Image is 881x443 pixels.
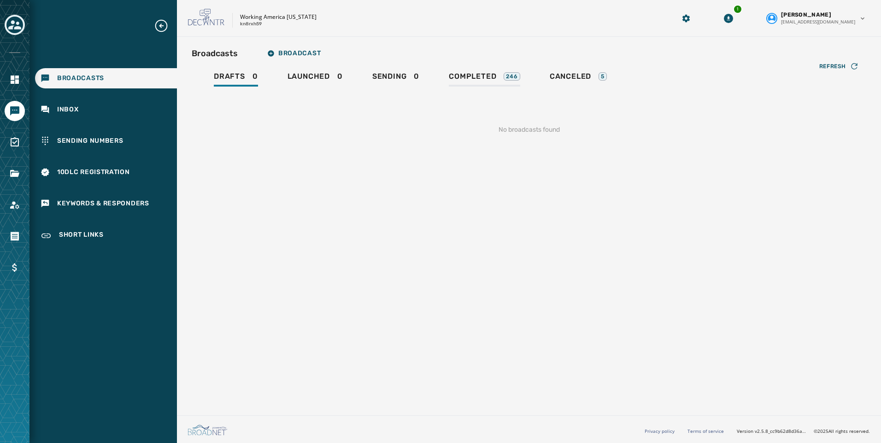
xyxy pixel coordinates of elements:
[5,132,25,152] a: Navigate to Surveys
[504,72,520,81] div: 246
[35,193,177,214] a: Navigate to Keywords & Responders
[240,13,317,21] p: Working America [US_STATE]
[372,72,419,87] div: 0
[687,428,724,434] a: Terms of service
[5,101,25,121] a: Navigate to Messaging
[57,199,149,208] span: Keywords & Responders
[678,10,694,27] button: Manage global settings
[214,72,245,81] span: Drafts
[599,72,607,81] div: 5
[57,136,123,146] span: Sending Numbers
[733,5,742,14] div: 1
[5,163,25,184] a: Navigate to Files
[781,18,855,25] span: [EMAIL_ADDRESS][DOMAIN_NAME]
[154,18,176,33] button: Expand sub nav menu
[781,11,831,18] span: [PERSON_NAME]
[645,428,675,434] a: Privacy policy
[35,68,177,88] a: Navigate to Broadcasts
[35,131,177,151] a: Navigate to Sending Numbers
[819,63,846,70] span: Refresh
[192,47,238,60] h2: Broadcasts
[5,70,25,90] a: Navigate to Home
[288,72,330,81] span: Launched
[763,7,870,29] button: User settings
[5,226,25,246] a: Navigate to Orders
[57,168,130,177] span: 10DLC Registration
[35,162,177,182] a: Navigate to 10DLC Registration
[57,105,79,114] span: Inbox
[192,111,866,149] div: No broadcasts found
[449,72,496,81] span: Completed
[372,72,407,81] span: Sending
[35,99,177,120] a: Navigate to Inbox
[59,230,104,241] span: Short Links
[550,72,591,81] span: Canceled
[57,74,104,83] span: Broadcasts
[814,428,870,434] span: © 2025 All rights reserved.
[288,72,343,87] div: 0
[214,72,258,87] div: 0
[240,21,262,28] p: kn8rxh59
[5,195,25,215] a: Navigate to Account
[720,10,737,27] button: Download Menu
[755,428,806,435] span: v2.5.8_cc9b62d8d36ac40d66e6ee4009d0e0f304571100
[35,225,177,247] a: Navigate to Short Links
[737,428,806,435] span: Version
[267,50,321,57] span: Broadcast
[5,257,25,278] a: Navigate to Billing
[5,15,25,35] button: Toggle account select drawer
